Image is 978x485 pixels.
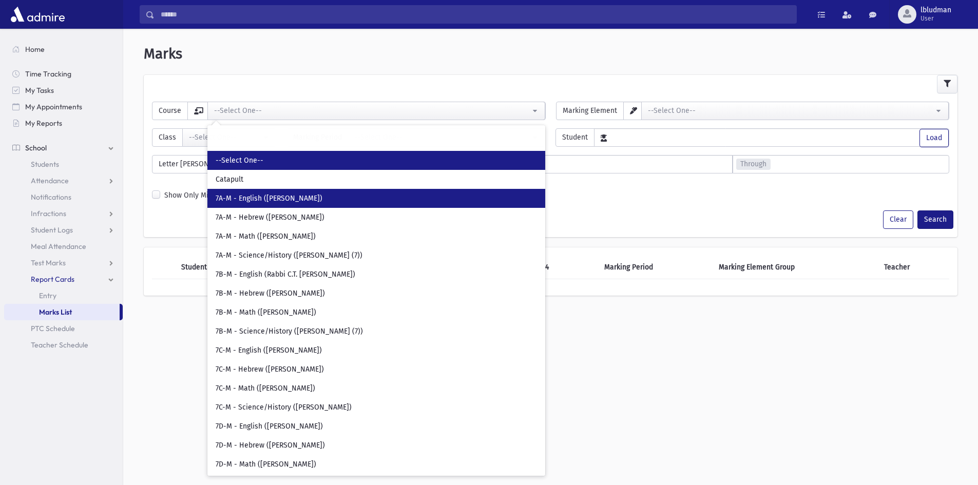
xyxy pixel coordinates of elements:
th: Marking Element Group [713,256,878,279]
span: 7B-M - Hebrew ([PERSON_NAME]) [216,288,325,299]
th: Student [175,256,246,279]
span: 7D-M - Math ([PERSON_NAME]) [216,459,316,470]
a: My Reports [4,115,123,131]
a: Entry [4,287,123,304]
div: --Select One-- [648,105,934,116]
th: Comment 4 [506,256,598,279]
span: School [25,143,47,152]
span: 7A-M - Hebrew ([PERSON_NAME]) [216,212,324,223]
a: Notifications [4,189,123,205]
span: Student Logs [31,225,73,235]
span: Attendance [31,176,69,185]
span: Marking Element [556,102,624,120]
button: --Select One-- [641,102,949,120]
span: Marks List [39,307,72,317]
a: My Appointments [4,99,123,115]
span: 7C-M - English ([PERSON_NAME]) [216,345,322,356]
span: My Tasks [25,86,54,95]
span: 7A-M - English ([PERSON_NAME]) [216,193,322,204]
span: 7C-M - Science/History ([PERSON_NAME]) [216,402,352,413]
span: 7B-M - English (Rabbi C.T. [PERSON_NAME]) [216,269,355,280]
span: Notifications [31,192,71,202]
input: Search [212,131,541,149]
input: Search [155,5,796,24]
a: Marks List [4,304,120,320]
span: PTC Schedule [31,324,75,333]
a: Home [4,41,123,57]
button: Load [919,129,949,147]
span: 7B-M - Science/History ([PERSON_NAME] (7)) [216,326,363,337]
span: 7A-M - Science/History ([PERSON_NAME] (7)) [216,250,362,261]
a: School [4,140,123,156]
span: My Reports [25,119,62,128]
a: Attendance [4,172,123,189]
span: Infractions [31,209,66,218]
span: Student [555,128,595,147]
a: Students [4,156,123,172]
th: Teacher [878,256,949,279]
span: Through [736,159,771,170]
span: Class [152,128,183,147]
img: AdmirePro [8,4,67,25]
a: Time Tracking [4,66,123,82]
a: Report Cards [4,271,123,287]
span: Test Marks [31,258,66,267]
span: 7D-M - Hebrew ([PERSON_NAME]) [216,440,325,451]
a: Student Logs [4,222,123,238]
a: PTC Schedule [4,320,123,337]
span: Teacher Schedule [31,340,88,350]
span: Course [152,102,188,120]
span: Entry [39,291,56,300]
a: Test Marks [4,255,123,271]
a: Teacher Schedule [4,337,123,353]
span: Time Tracking [25,69,71,79]
a: Meal Attendance [4,238,123,255]
span: Catapult [216,174,243,185]
th: Marking Period [598,256,713,279]
button: Clear [883,210,913,229]
span: 7D-M - English ([PERSON_NAME]) [216,421,323,432]
div: --Select One-- [189,132,261,143]
div: --Select One-- [214,105,530,116]
span: Letter [PERSON_NAME] [152,155,240,173]
span: lbludman [921,6,951,14]
span: Report Cards [31,275,74,284]
span: My Appointments [25,102,82,111]
a: Infractions [4,205,123,222]
span: 7B-M - Math ([PERSON_NAME]) [216,307,316,318]
span: Meal Attendance [31,242,86,251]
span: --Select One-- [216,156,263,166]
span: Marks [144,45,182,62]
span: 7C-M - Math ([PERSON_NAME]) [216,383,315,394]
button: --Select One-- [207,102,545,120]
span: 7C-M - Hebrew ([PERSON_NAME]) [216,364,324,375]
label: Show Only Missing Marks [164,190,247,201]
span: 7A-M - Math ([PERSON_NAME]) [216,231,316,242]
button: Search [917,210,953,229]
a: My Tasks [4,82,123,99]
span: Home [25,45,45,54]
span: User [921,14,951,23]
button: --Select One-- [182,128,276,147]
span: Students [31,160,59,169]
